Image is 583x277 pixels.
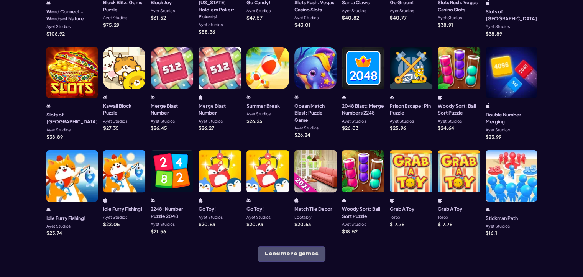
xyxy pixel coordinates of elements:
[46,215,86,221] h3: Idle Furry Fishing!
[486,207,490,212] img: android
[486,231,497,235] p: $ 16.1
[294,133,310,137] p: $ 26.24
[438,23,453,27] p: $ 38.91
[486,215,518,221] h3: Stickman Path
[103,198,107,203] img: ios
[390,215,400,220] p: Torox
[438,205,462,212] h3: Grab A Toy
[294,215,312,220] p: Lootably
[103,102,146,116] h3: Kawaii Block Puzzle
[342,229,358,234] p: $ 18.52
[294,126,319,130] p: Ayet Studios
[46,134,63,139] p: $ 38.89
[103,126,119,130] p: $ 27.35
[294,198,299,203] img: ios
[294,222,311,226] p: $ 20.63
[486,134,501,139] p: $ 23.99
[103,215,127,220] p: Ayet Studios
[46,111,98,125] h3: Slots of [GEOGRAPHIC_DATA]
[390,198,394,203] img: iphone/ipad
[151,9,175,13] p: Ayet Studios
[199,198,203,203] img: ios
[342,9,366,13] p: Ayet Studios
[390,119,414,123] p: Ayet Studios
[199,222,215,226] p: $ 20.93
[103,23,119,27] p: $ 75.29
[151,198,155,203] img: android
[342,126,358,130] p: $ 26.03
[246,198,251,203] img: android
[199,102,241,116] h3: Merge Blast Number
[342,95,346,100] img: android
[438,95,442,100] img: ios
[246,102,280,109] h3: Summer Break
[294,205,332,212] h3: Match Tile Decor
[103,119,127,123] p: Ayet Studios
[246,119,263,123] p: $ 26.25
[342,205,384,220] h3: Woody Sort: Ball Sort Puzzle
[438,16,462,20] p: Ayet Studios
[103,95,107,100] img: android
[390,9,414,13] p: Ayet Studios
[46,128,71,132] p: Ayet Studios
[46,8,98,22] h3: Word Connect - Words of Nature
[438,222,452,226] p: $ 17.79
[103,16,127,20] p: Ayet Studios
[199,30,215,34] p: $ 58.36
[294,102,337,123] h3: Ocean Match Blast: Puzzle Game
[46,103,51,108] img: android
[390,15,407,20] p: $ 40.77
[342,15,359,20] p: $ 40.82
[390,205,414,212] h3: Grab A Toy
[486,8,537,22] h3: Slots of [GEOGRAPHIC_DATA]
[46,224,71,228] p: Ayet Studios
[151,126,167,130] p: $ 26.45
[199,215,223,220] p: Ayet Studios
[46,25,71,29] p: Ayet Studios
[294,16,319,20] p: Ayet Studios
[246,9,271,13] p: Ayet Studios
[151,205,193,220] h3: 2248: Number Puzzle 2048
[151,15,166,20] p: $ 61.52
[246,215,271,220] p: Ayet Studios
[46,0,51,5] img: android
[390,222,404,226] p: $ 17.79
[486,224,510,228] p: Ayet Studios
[246,15,263,20] p: $ 47.57
[486,111,537,125] h3: Double Number Merging
[199,205,216,212] h3: Go Toy!
[246,222,263,226] p: $ 20.93
[199,23,223,27] p: Ayet Studios
[151,102,193,116] h3: Merge Blast Number
[486,128,510,132] p: Ayet Studios
[438,102,480,116] h3: Woody Sort: Ball Sort Puzzle
[199,119,223,123] p: Ayet Studios
[103,205,143,212] h3: Idle Furry Fishing!
[342,119,366,123] p: Ayet Studios
[294,95,299,100] img: android
[246,95,251,100] img: android
[246,205,264,212] h3: Go Toy!
[486,103,490,108] img: ios
[390,95,394,100] img: android
[199,95,203,100] img: ios
[246,112,271,116] p: Ayet Studios
[199,126,214,130] p: $ 26.27
[342,198,346,203] img: android
[46,231,62,235] p: $ 23.74
[294,23,310,27] p: $ 43.01
[103,222,120,226] p: $ 22.05
[342,102,384,116] h3: 2048 Blast: Merge Numbers 2248
[258,246,325,262] button: Load more games
[486,31,502,36] p: $ 38.89
[486,0,490,5] img: ios
[46,207,51,212] img: android
[151,222,175,226] p: Ayet Studios
[46,31,65,36] p: $ 106.92
[342,222,366,226] p: Ayet Studios
[438,119,462,123] p: Ayet Studios
[390,126,406,130] p: $ 25.96
[390,102,432,116] h3: Prison Escape: Pin Puzzle
[438,215,448,220] p: Torox
[438,198,442,203] img: iphone/ipad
